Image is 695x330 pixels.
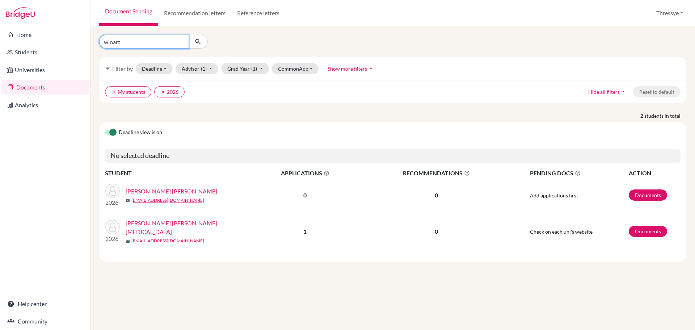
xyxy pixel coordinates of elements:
button: Hide all filtersarrow_drop_up [582,86,633,97]
a: Analytics [1,98,89,112]
img: Mathew Luther Tanamal, Shawn [105,184,120,198]
p: 2026 [105,234,120,243]
a: Documents [1,80,89,95]
button: Show more filtersarrow_drop_up [321,63,380,74]
span: mail [126,239,130,243]
a: [PERSON_NAME] [PERSON_NAME] [126,187,217,196]
a: Help center [1,297,89,311]
th: ACTION [628,168,681,178]
span: RECOMMENDATIONS [361,169,512,177]
a: [EMAIL_ADDRESS][DOMAIN_NAME] [131,238,204,244]
i: clear [160,89,165,95]
span: Add applications first [530,192,578,199]
button: clear2026 [154,86,185,97]
i: clear [111,89,116,95]
button: Advisor(1) [176,63,219,74]
img: Olivia Gunawan Lim, Nikita [105,220,120,234]
button: Reset to default [633,86,681,97]
input: Find student by name... [99,35,189,49]
a: Community [1,314,89,329]
img: Bridge-U [6,7,35,19]
a: Home [1,28,89,42]
span: Check on each uni's website [530,229,593,235]
i: arrow_drop_up [620,88,627,95]
a: Universities [1,63,89,77]
a: Documents [629,189,667,201]
button: Grad Year(1) [221,63,269,74]
p: 2026 [105,198,120,207]
span: APPLICATIONS [250,169,360,177]
p: 0 [361,191,512,200]
h5: No selected deadline [105,149,681,163]
span: PENDING DOCS [530,169,628,177]
span: Deadline view is on [119,128,162,137]
a: Students [1,45,89,59]
span: (1) [251,66,257,72]
button: clearMy students [105,86,151,97]
span: Show more filters [328,66,367,72]
b: 0 [303,192,307,199]
span: Hide all filters [588,89,620,95]
span: mail [126,199,130,203]
i: filter_list [105,66,111,71]
a: [EMAIL_ADDRESS][DOMAIN_NAME] [131,197,204,204]
span: (1) [201,66,207,72]
span: students in total [644,112,686,120]
button: Deadline [136,63,173,74]
b: 1 [303,228,307,235]
th: STUDENT [105,168,250,178]
a: [PERSON_NAME] [PERSON_NAME][MEDICAL_DATA] [126,219,255,236]
i: arrow_drop_up [367,65,374,72]
span: Filter by [112,65,133,72]
p: 0 [361,227,512,236]
a: Documents [629,226,667,237]
button: CommonApp [272,63,319,74]
button: Thressye [653,6,686,20]
strong: 2 [640,112,644,120]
